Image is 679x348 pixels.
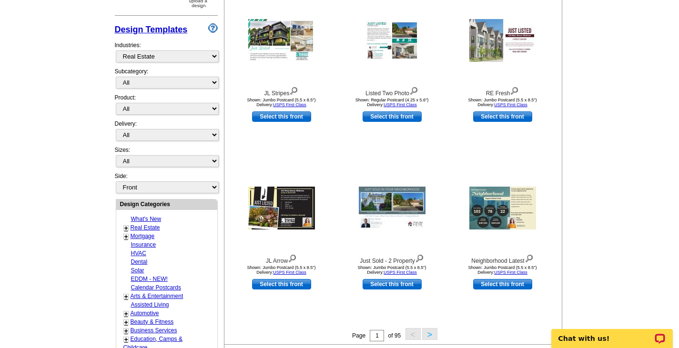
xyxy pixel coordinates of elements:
a: + [124,336,128,343]
div: Listed Two Photo [340,85,445,98]
img: JL Arrow [248,187,315,229]
button: > [422,328,437,340]
a: + [124,224,128,232]
a: Real Estate [131,224,160,231]
a: Calendar Postcards [131,284,181,291]
img: view design details [289,85,298,95]
img: design-wizard-help-icon.png [208,23,218,33]
div: Industries: [115,36,218,67]
a: USPS First Class [384,270,417,275]
div: Shown: Jumbo Postcard (5.5 x 8.5") Delivery: [229,98,334,107]
a: + [124,327,128,335]
div: JL Stripes [229,85,334,98]
div: Shown: Jumbo Postcard (5.5 x 8.5") Delivery: [450,265,555,275]
img: view design details [288,252,297,263]
a: + [124,310,128,318]
div: JL Arrow [229,252,334,265]
a: Design Templates [115,25,188,34]
img: Just Sold - 2 Property [359,187,426,229]
a: Assisted Living [131,301,169,308]
img: RE Fresh [469,19,536,62]
img: Neighborhood Latest [469,187,536,229]
div: Just Sold - 2 Property [340,252,445,265]
a: Beauty & Fitness [131,318,174,325]
a: + [124,233,128,240]
a: use this design [363,279,422,289]
a: + [124,293,128,300]
div: Shown: Regular Postcard (4.25 x 5.6") Delivery: [340,98,445,107]
div: Side: [115,172,218,194]
img: view design details [525,252,534,263]
a: HVAC [131,250,146,257]
div: Delivery: [115,119,218,146]
span: of 95 [388,332,401,339]
img: Listed Two Photo [365,20,419,61]
a: Automotive [131,310,159,317]
div: Sizes: [115,146,218,172]
div: Shown: Jumbo Postcard (5.5 x 8.5") Delivery: [340,265,445,275]
img: view design details [415,252,424,263]
a: + [124,318,128,326]
a: USPS First Class [273,270,306,275]
a: Insurance [131,241,156,248]
div: Shown: Jumbo Postcard (5.5 x 8.5") Delivery: [450,98,555,107]
a: Arts & Entertainment [131,293,183,299]
img: JL Stripes [248,19,315,62]
iframe: LiveChat chat widget [545,318,679,348]
div: Neighborhood Latest [450,252,555,265]
a: use this design [252,111,311,122]
a: Solar [131,267,144,274]
a: USPS First Class [273,102,306,107]
span: Page [352,332,365,339]
a: Business Services [131,327,177,334]
div: Shown: Jumbo Postcard (5.5 x 8.5") Delivery: [229,265,334,275]
a: use this design [473,111,532,122]
a: USPS First Class [494,102,527,107]
div: Product: [115,93,218,119]
a: USPS First Class [384,102,417,107]
a: Dental [131,259,148,265]
img: view design details [409,85,418,95]
a: use this design [252,279,311,289]
a: use this design [473,279,532,289]
a: Mortgage [131,233,155,239]
a: What's New [131,216,162,222]
a: use this design [363,111,422,122]
button: < [405,328,421,340]
div: Subcategory: [115,67,218,93]
div: RE Fresh [450,85,555,98]
div: Design Categories [116,199,217,209]
a: EDDM - NEW! [131,276,168,282]
img: view design details [510,85,519,95]
a: USPS First Class [494,270,527,275]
